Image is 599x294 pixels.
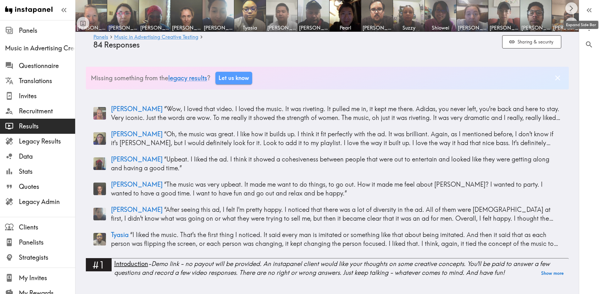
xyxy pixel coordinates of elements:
span: [PERSON_NAME] [299,24,328,31]
span: [PERSON_NAME] [108,24,137,31]
span: [PERSON_NAME] [172,24,201,31]
span: [PERSON_NAME] [267,24,296,31]
a: #1Introduction-Demo link - no payout will be provided. An instapanel client would like your thoug... [86,258,569,282]
span: Quotes [19,182,75,191]
span: Music in Advertising Creative Testing [5,44,75,53]
img: Panelist thumbnail [93,107,106,120]
div: #1 [86,258,112,271]
span: My Invites [19,274,75,282]
button: Toggle between responses and questions [77,17,89,30]
a: Panelist thumbnail[PERSON_NAME] “After seeing this ad, I felt I'm pretty happy. I noticed that th... [93,203,561,225]
a: Let us know [215,72,252,84]
img: Panelist thumbnail [93,132,106,145]
span: Stats [19,167,75,176]
span: Clients [19,223,75,232]
a: Panelist thumbnail[PERSON_NAME] “Oh, the music was great. I like how it builds up. I think it fit... [93,127,561,150]
span: [PERSON_NAME] [140,24,169,31]
p: “ After seeing this ad, I felt I'm pretty happy. I noticed that there was a lot of diversity in t... [111,205,561,223]
span: [PERSON_NAME] [204,24,233,31]
div: - Demo link - no payout will be provided. An instapanel client would like your thoughts on some c... [114,259,569,277]
a: legacy results [168,74,207,82]
p: “ Oh, the music was great. I like how it builds up. I think it fit perfectly with the ad. It was ... [111,130,561,147]
span: [PERSON_NAME] [77,24,106,31]
div: Expand Side Bar [563,21,598,29]
span: [PERSON_NAME] [553,24,582,31]
p: “ I liked the music. That's the first thing I noticed. It said every man is imitated or something... [111,230,561,248]
span: [PERSON_NAME] [111,206,163,213]
a: Panelist thumbnail[PERSON_NAME] “Upbeat. I liked the ad. I think it showed a cohesiveness between... [93,152,561,175]
span: Invites [19,92,75,100]
p: “ The music was very upbeat. It made me want to do things, to go out. How it made me feel about [... [111,180,561,198]
span: [PERSON_NAME] [490,24,519,31]
p: “ Upbeat. I liked the ad. I think it showed a cohesiveness between people that were out to entert... [111,155,561,172]
span: [PERSON_NAME] [521,24,550,31]
span: Strategists [19,253,75,262]
button: Dismiss banner [552,72,563,84]
span: [PERSON_NAME] [111,155,163,163]
span: Shiowei [426,24,455,31]
a: Panels [93,34,108,40]
span: Search [585,40,593,49]
span: Results [19,122,75,131]
button: Sharing & security [502,35,561,49]
span: [PERSON_NAME] [111,130,163,138]
span: Panelists [19,238,75,247]
span: Recruitment [19,107,75,116]
span: Legacy Results [19,137,75,146]
span: Data [19,152,75,161]
span: Suzzy [394,24,423,31]
span: [PERSON_NAME] [363,24,391,31]
p: “ Wow, I loved that video. I loved the music. It was riveting. It pulled me in, it kept me there.... [111,105,561,122]
a: Music in Advertising Creative Testing [114,34,198,40]
button: Scroll right [565,2,578,14]
img: Panelist thumbnail [93,233,106,246]
p: Missing something from the ? [91,74,210,82]
span: Questionnaire [19,61,75,70]
span: Pearl [331,24,360,31]
span: [PERSON_NAME] [111,105,163,113]
span: Introduction [114,260,148,268]
a: Panelist thumbnailTyasia “I liked the music. That's the first thing I noticed. It said every man ... [93,228,561,251]
a: Panelist thumbnail[PERSON_NAME] “The music was very upbeat. It made me want to do things, to go o... [93,178,561,200]
span: Tyasia [236,24,264,31]
img: Panelist thumbnail [93,157,106,170]
a: Panelist thumbnail[PERSON_NAME] “Wow, I loved that video. I loved the music. It was riveting. It ... [93,102,561,125]
span: Legacy Admin [19,197,75,206]
span: [PERSON_NAME] [111,180,163,188]
span: Translations [19,76,75,85]
button: Show more [541,269,564,278]
span: 84 Responses [93,40,140,49]
img: Panelist thumbnail [93,183,106,195]
span: Tyasia [111,231,129,239]
button: Search [579,37,599,53]
span: Panels [19,26,75,35]
span: [PERSON_NAME] [458,24,487,31]
img: Panelist thumbnail [93,208,106,220]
